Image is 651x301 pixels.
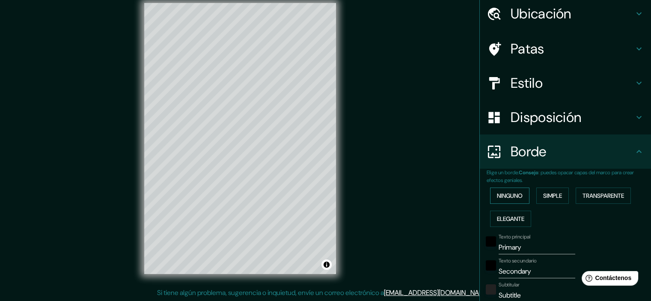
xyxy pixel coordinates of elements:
font: Ninguno [497,192,523,200]
font: : puedes opacar capas del marco para crear efectos geniales. [487,169,634,184]
iframe: Lanzador de widgets de ayuda [575,268,642,292]
font: Texto secundario [499,257,537,264]
button: Activar o desactivar atribución [321,259,332,270]
button: Ninguno [490,188,529,204]
font: Disposición [511,108,581,126]
button: Elegante [490,211,531,227]
font: Simple [543,192,562,200]
font: Elige un borde. [487,169,519,176]
button: negro [486,236,496,247]
font: Consejo [519,169,538,176]
font: Texto principal [499,233,530,240]
font: Borde [511,143,547,161]
font: Estilo [511,74,543,92]
div: Estilo [480,66,651,100]
button: color-222222 [486,284,496,295]
font: Subtitular [499,281,520,288]
button: negro [486,260,496,271]
div: Patas [480,32,651,66]
div: Borde [480,134,651,169]
div: Disposición [480,100,651,134]
a: [EMAIL_ADDRESS][DOMAIN_NAME] [384,288,490,297]
font: Ubicación [511,5,571,23]
font: Transparente [583,192,624,200]
font: Si tiene algún problema, sugerencia o inquietud, envíe un correo electrónico a [157,288,384,297]
font: Elegante [497,215,524,223]
button: Simple [536,188,569,204]
button: Transparente [576,188,631,204]
font: Patas [511,40,544,58]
